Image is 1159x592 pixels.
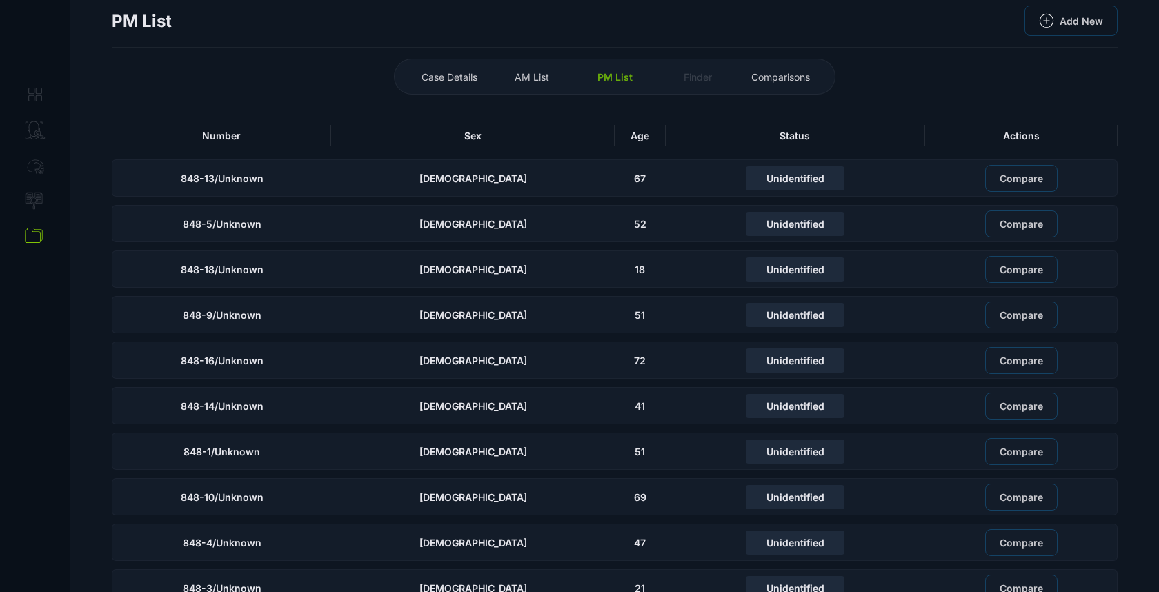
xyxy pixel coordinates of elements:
[985,529,1058,556] button: Compare
[181,491,264,503] span: 848-10/Unknown
[634,218,646,230] span: 52
[1000,309,1043,321] span: Compare
[419,218,527,230] span: [DEMOGRAPHIC_DATA]
[1000,355,1043,366] span: Compare
[419,400,527,412] span: [DEMOGRAPHIC_DATA]
[985,393,1058,420] button: Compare
[1000,446,1043,457] span: Compare
[419,355,527,366] span: [DEMOGRAPHIC_DATA]
[464,130,482,141] span: Sex
[634,172,646,184] span: 67
[183,218,261,230] span: 848-5/Unknown
[985,347,1058,374] button: Compare
[766,264,824,275] span: Unidentified
[766,172,824,184] span: Unidentified
[634,355,646,366] span: 72
[766,218,824,230] span: Unidentified
[635,309,645,321] span: 51
[766,491,824,503] span: Unidentified
[1000,491,1043,503] span: Compare
[985,165,1058,192] button: Compare
[419,446,527,457] span: [DEMOGRAPHIC_DATA]
[1000,218,1043,230] span: Compare
[1000,264,1043,275] span: Compare
[635,446,645,457] span: 51
[766,537,824,549] span: Unidentified
[631,130,649,141] span: Age
[766,400,824,412] span: Unidentified
[751,71,810,83] span: Comparisons
[634,491,646,503] span: 69
[1060,15,1103,27] span: Add New
[985,210,1058,237] button: Compare
[1003,130,1040,141] span: Actions
[419,264,527,275] span: [DEMOGRAPHIC_DATA]
[985,302,1058,328] button: Compare
[422,71,477,83] span: Case Details
[985,256,1058,283] button: Compare
[766,355,824,366] span: Unidentified
[183,309,261,321] span: 848-9/Unknown
[419,172,527,184] span: [DEMOGRAPHIC_DATA]
[634,537,646,549] span: 47
[419,491,527,503] span: [DEMOGRAPHIC_DATA]
[1000,537,1043,549] span: Compare
[766,446,824,457] span: Unidentified
[780,130,810,141] span: Status
[181,172,264,184] span: 848-13/Unknown
[597,71,633,83] span: PM List
[184,446,260,457] span: 848-1/Unknown
[985,438,1058,465] button: Compare
[766,309,824,321] span: Unidentified
[181,400,264,412] span: 848-14/Unknown
[1024,6,1118,36] button: Add New
[515,71,549,83] span: AM List
[202,130,241,141] span: Number
[985,484,1058,511] button: Compare
[635,400,645,412] span: 41
[181,264,264,275] span: 848-18/Unknown
[635,264,645,275] span: 18
[1000,400,1043,412] span: Compare
[419,537,527,549] span: [DEMOGRAPHIC_DATA]
[112,11,172,31] span: PM List
[183,537,261,549] span: 848-4/Unknown
[181,355,264,366] span: 848-16/Unknown
[1000,172,1043,184] span: Compare
[419,309,527,321] span: [DEMOGRAPHIC_DATA]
